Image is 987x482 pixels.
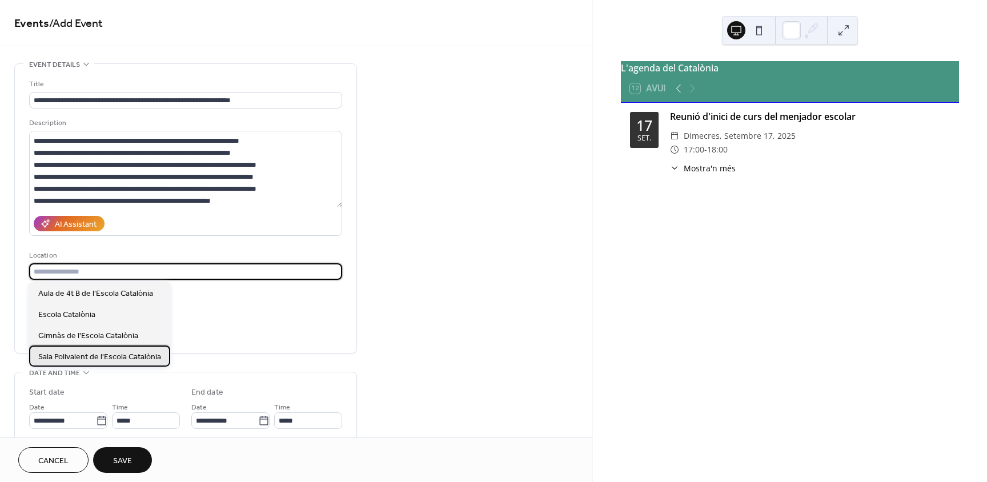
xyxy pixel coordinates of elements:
[670,143,679,156] div: ​
[684,143,704,156] span: 17:00
[29,401,45,413] span: Date
[636,118,652,132] div: 17
[670,129,679,143] div: ​
[191,401,207,413] span: Date
[38,309,95,321] span: Escola Catalònia
[707,143,728,156] span: 18:00
[38,351,161,363] span: Sala Polivalent de l'Escola Catalònia
[29,117,340,129] div: Description
[29,387,65,399] div: Start date
[49,13,103,35] span: / Add Event
[93,447,152,473] button: Save
[670,162,679,174] div: ​
[29,367,80,379] span: Date and time
[704,143,707,156] span: -
[14,13,49,35] a: Events
[38,330,138,342] span: Gimnàs de l'Escola Catalònia
[621,61,959,75] div: L'agenda del Catalònia
[637,135,651,142] div: Set.
[29,250,340,262] div: Location
[670,162,736,174] button: ​Mostra'n més
[684,129,796,143] span: Dimecres, Setembre 17, 2025
[274,401,290,413] span: Time
[38,288,153,300] span: Aula de 4t B de l'Escola Catalònia
[34,216,105,231] button: AI Assistant
[670,110,950,123] div: Reunió d'inici de curs del menjador escolar
[38,455,69,467] span: Cancel
[113,455,132,467] span: Save
[112,401,128,413] span: Time
[18,447,89,473] button: Cancel
[684,162,736,174] span: Mostra'n més
[191,387,223,399] div: End date
[55,219,97,231] div: AI Assistant
[29,78,340,90] div: Title
[29,59,80,71] span: Event details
